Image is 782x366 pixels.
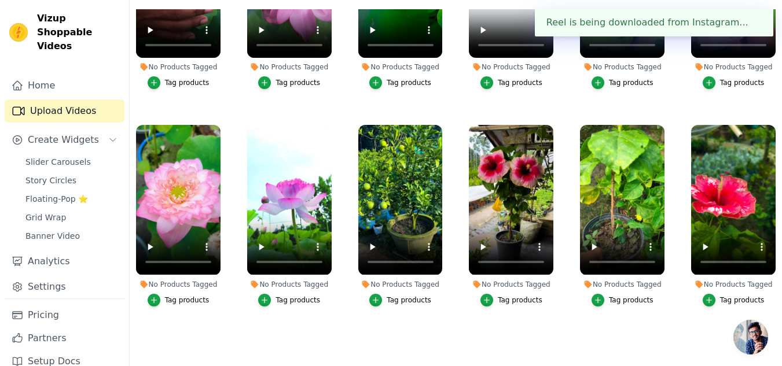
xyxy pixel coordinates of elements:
button: Tag products [369,76,431,89]
a: Home [5,74,124,97]
button: Tag products [369,294,431,306]
div: Tag products [609,78,653,87]
div: No Products Tagged [247,280,332,289]
div: Tag products [498,78,542,87]
div: No Products Tagged [580,280,664,289]
div: Tag products [720,295,765,305]
div: Tag products [609,295,653,305]
div: No Products Tagged [691,62,776,72]
button: Tag products [258,76,320,89]
div: No Products Tagged [469,62,553,72]
div: No Products Tagged [469,280,553,289]
div: Tag products [387,295,431,305]
div: Tag products [720,78,765,87]
div: Tag products [387,78,431,87]
a: Slider Carousels [19,154,124,170]
a: Partners [5,327,124,350]
div: No Products Tagged [247,62,332,72]
button: Tag products [148,76,210,89]
button: Tag products [703,76,765,89]
button: Tag products [480,294,542,306]
div: No Products Tagged [136,280,221,289]
button: Tag products [592,294,653,306]
span: Story Circles [25,175,76,186]
a: Floating-Pop ⭐ [19,191,124,207]
a: Settings [5,275,124,298]
button: Tag products [148,294,210,306]
div: Tag products [276,295,320,305]
a: Grid Wrap [19,209,124,225]
span: Grid Wrap [25,212,66,223]
div: Tag products [276,78,320,87]
a: Banner Video [19,228,124,244]
img: Vizup [9,23,28,42]
a: Analytics [5,250,124,273]
div: No Products Tagged [136,62,221,72]
button: Tag products [480,76,542,89]
div: No Products Tagged [580,62,664,72]
span: Floating-Pop ⭐ [25,193,88,205]
button: Tag products [258,294,320,306]
div: No Products Tagged [358,62,443,72]
div: No Products Tagged [358,280,443,289]
div: Reel is being downloaded from Instagram... [535,9,773,36]
button: Create Widgets [5,128,124,151]
button: Tag products [592,76,653,89]
span: Banner Video [25,230,80,242]
a: Pricing [5,304,124,327]
a: Story Circles [19,172,124,188]
a: Upload Videos [5,99,124,123]
span: Vizup Shoppable Videos [37,12,120,53]
div: Open chat [733,320,768,354]
div: Tag products [165,295,210,305]
div: Tag products [498,295,542,305]
span: Slider Carousels [25,156,91,168]
button: Tag products [703,294,765,306]
div: No Products Tagged [691,280,776,289]
div: Tag products [165,78,210,87]
button: Close [748,16,762,29]
span: Create Widgets [28,133,99,147]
